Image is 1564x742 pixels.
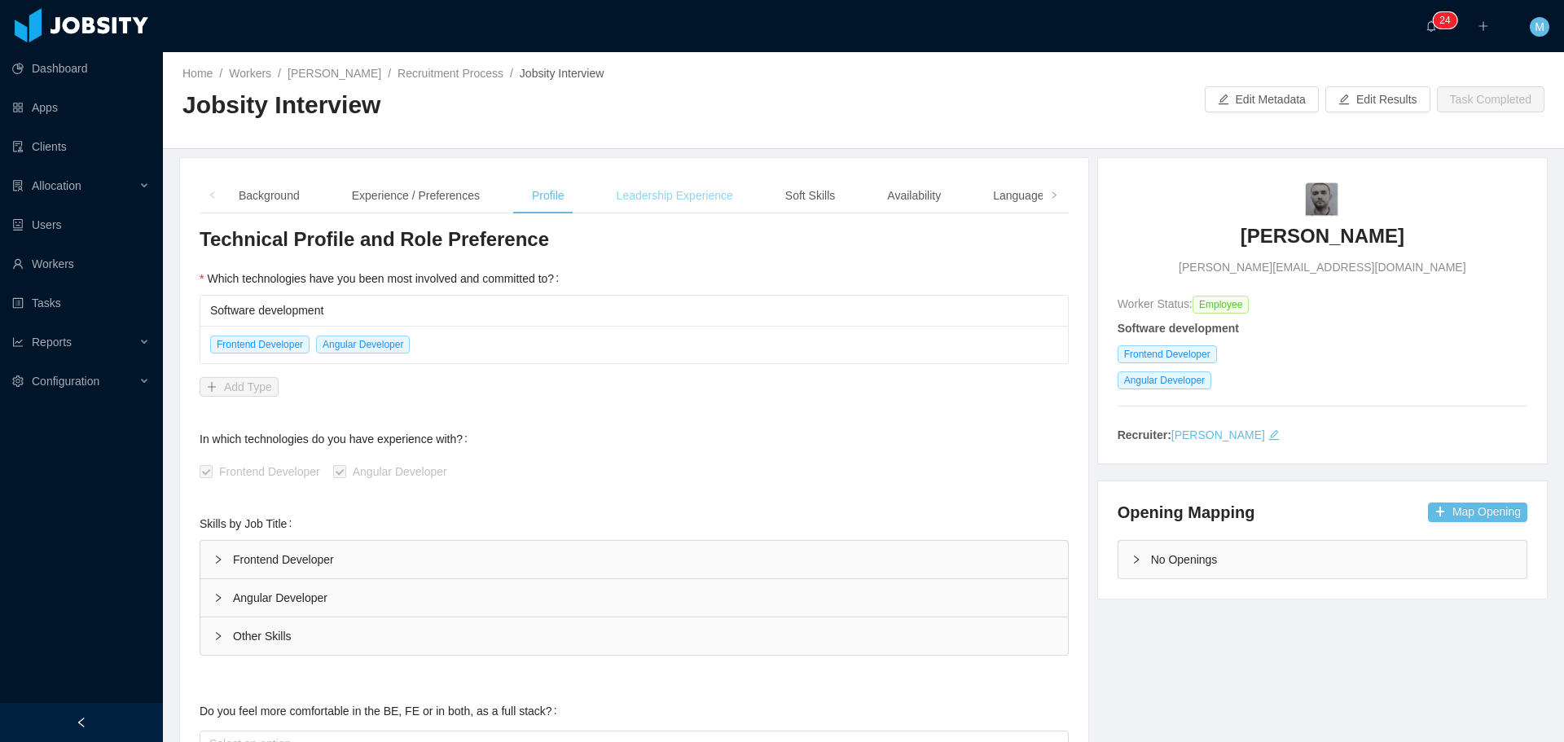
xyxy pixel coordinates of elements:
div: Software development [210,296,1058,326]
span: M [1535,17,1544,37]
a: [PERSON_NAME] [1171,428,1265,441]
span: Jobsity Interview [520,67,604,80]
span: / [388,67,391,80]
label: Skills by Job Title [200,517,298,530]
span: Reports [32,336,72,349]
a: [PERSON_NAME] [1241,223,1404,259]
a: Recruitment Process [398,67,503,80]
span: Frontend Developer [210,336,310,353]
i: icon: solution [12,180,24,191]
span: Frontend Developer [1118,345,1217,363]
div: Profile [519,178,578,214]
label: Do you feel more comfortable in the BE, FE or in both, as a full stack? [200,705,564,718]
h3: Technical Profile and Role Preference [200,226,1069,252]
a: icon: profileTasks [12,287,150,319]
strong: Software development [1118,322,1239,335]
span: Angular Developer [316,336,410,353]
div: Soft Skills [772,178,848,214]
span: [PERSON_NAME][EMAIL_ADDRESS][DOMAIN_NAME] [1179,259,1465,276]
button: icon: plusAdd Type [200,377,279,397]
span: / [510,67,513,80]
p: 4 [1445,12,1451,29]
i: icon: plus [1478,20,1489,32]
div: Other Skills [200,617,1068,655]
button: Task Completed [1437,86,1544,112]
i: icon: right [1131,555,1141,564]
div: Background [226,178,313,214]
a: icon: auditClients [12,130,150,163]
button: icon: editEdit Results [1325,86,1430,112]
h3: [PERSON_NAME] [1241,223,1404,249]
span: Configuration [32,375,99,388]
p: 2 [1439,12,1445,29]
span: Angular Developer [346,465,454,478]
a: Workers [229,67,271,80]
a: Home [182,67,213,80]
i: icon: right [1050,191,1058,200]
h2: Jobsity Interview [182,89,863,122]
i: icon: right [213,555,223,564]
div: Experience / Preferences [339,178,493,214]
sup: 24 [1433,12,1456,29]
span: / [219,67,222,80]
span: Employee [1193,296,1249,314]
strong: Recruiter: [1118,428,1171,441]
div: Availability [874,178,954,214]
a: icon: pie-chartDashboard [12,52,150,85]
span: Frontend Developer [213,465,327,478]
i: icon: line-chart [12,336,24,348]
a: [PERSON_NAME] [288,67,381,80]
a: icon: robotUsers [12,209,150,241]
div: Frontend Developer [200,541,1068,578]
img: 9835d230-ee56-4948-9073-586be7c5256e_66738213e13bd-90w.png [1299,178,1345,223]
div: Leadership Experience [604,178,746,214]
span: / [278,67,281,80]
button: icon: plusMap Opening [1428,503,1527,522]
div: Language [980,178,1057,214]
i: icon: left [209,191,217,200]
i: icon: right [213,631,223,641]
a: icon: appstoreApps [12,91,150,124]
h4: Opening Mapping [1118,501,1255,524]
i: icon: bell [1426,20,1437,32]
label: In which technologies do you have experience with? [200,432,474,446]
i: icon: setting [12,375,24,387]
label: Which technologies have you been most involved and committed to? [200,272,565,285]
div: Angular Developer [200,579,1068,617]
i: icon: right [213,593,223,603]
i: icon: edit [1268,429,1280,441]
span: Angular Developer [1118,371,1211,389]
div: icon: rightNo Openings [1118,541,1527,578]
button: icon: editEdit Metadata [1205,86,1319,112]
span: Worker Status: [1118,297,1193,310]
a: icon: userWorkers [12,248,150,280]
span: Allocation [32,179,81,192]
